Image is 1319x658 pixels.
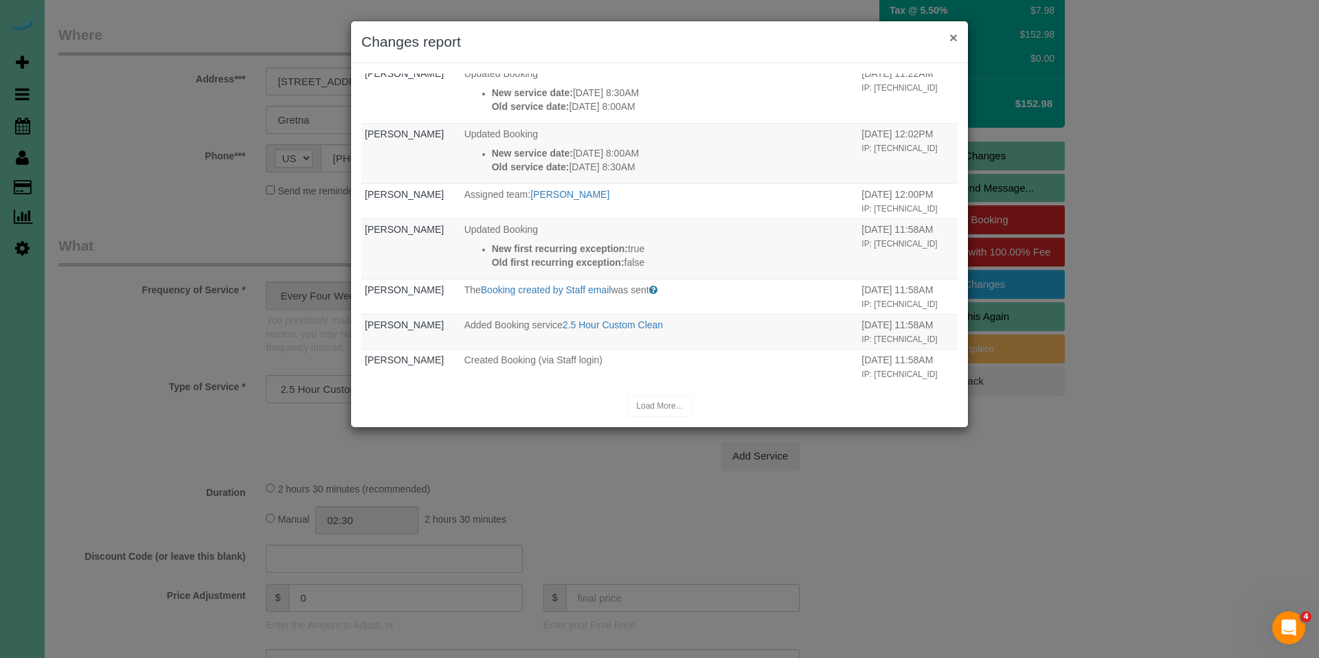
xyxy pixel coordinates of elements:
[949,30,958,45] button: ×
[858,314,958,349] td: When
[461,183,859,218] td: What
[492,242,855,256] p: true
[365,189,444,200] a: [PERSON_NAME]
[492,87,573,98] strong: New service date:
[858,349,958,384] td: When
[461,279,859,314] td: What
[492,160,855,174] p: [DATE] 8:30AM
[530,189,609,200] a: [PERSON_NAME]
[464,128,538,139] span: Updated Booking
[464,68,538,79] span: Updated Booking
[861,204,937,214] small: IP: [TECHNICAL_ID]
[351,21,968,427] sui-modal: Changes report
[492,256,855,269] p: false
[492,243,628,254] strong: New first recurring exception:
[464,284,481,295] span: The
[361,314,461,349] td: Who
[861,239,937,249] small: IP: [TECHNICAL_ID]
[365,319,444,330] a: [PERSON_NAME]
[361,123,461,183] td: Who
[464,319,563,330] span: Added Booking service
[361,63,461,123] td: Who
[611,284,649,295] span: was sent
[492,257,624,268] strong: Old first recurring exception:
[1272,611,1305,644] iframe: Intercom live chat
[461,123,859,183] td: What
[858,183,958,218] td: When
[461,349,859,384] td: What
[861,299,937,309] small: IP: [TECHNICAL_ID]
[861,370,937,379] small: IP: [TECHNICAL_ID]
[461,218,859,279] td: What
[1300,611,1311,622] span: 4
[858,218,958,279] td: When
[563,319,663,330] a: 2.5 Hour Custom Clean
[492,148,573,159] strong: New service date:
[492,161,570,172] strong: Old service date:
[365,284,444,295] a: [PERSON_NAME]
[365,68,444,79] a: [PERSON_NAME]
[492,86,855,100] p: [DATE] 8:30AM
[861,334,937,344] small: IP: [TECHNICAL_ID]
[361,32,958,52] h3: Changes report
[858,123,958,183] td: When
[361,349,461,384] td: Who
[464,224,538,235] span: Updated Booking
[461,314,859,349] td: What
[365,224,444,235] a: [PERSON_NAME]
[861,144,937,153] small: IP: [TECHNICAL_ID]
[858,63,958,123] td: When
[365,354,444,365] a: [PERSON_NAME]
[361,218,461,279] td: Who
[492,146,855,160] p: [DATE] 8:00AM
[461,63,859,123] td: What
[861,83,937,93] small: IP: [TECHNICAL_ID]
[492,101,570,112] strong: Old service date:
[464,189,531,200] span: Assigned team:
[481,284,611,295] a: Booking created by Staff email
[492,100,855,113] p: [DATE] 8:00AM
[464,354,602,365] span: Created Booking (via Staff login)
[361,183,461,218] td: Who
[361,279,461,314] td: Who
[365,128,444,139] a: [PERSON_NAME]
[858,279,958,314] td: When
